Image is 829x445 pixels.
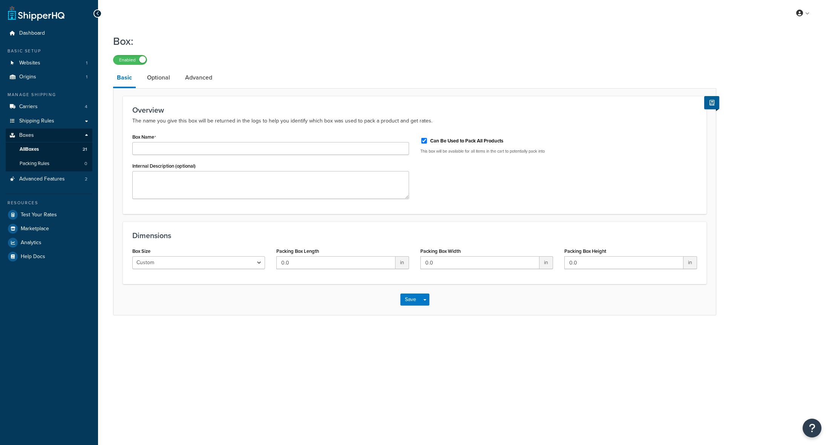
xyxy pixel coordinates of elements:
[132,106,697,114] h3: Overview
[113,34,707,49] h1: Box:
[19,60,40,66] span: Websites
[21,254,45,260] span: Help Docs
[6,26,92,40] a: Dashboard
[6,157,92,171] a: Packing Rules0
[86,74,87,80] span: 1
[6,56,92,70] a: Websites1
[6,100,92,114] a: Carriers4
[6,157,92,171] li: Packing Rules
[803,419,821,437] button: Open Resource Center
[6,236,92,249] a: Analytics
[6,128,92,171] li: Boxes
[6,200,92,206] div: Resources
[84,161,87,167] span: 0
[6,92,92,98] div: Manage Shipping
[6,250,92,263] a: Help Docs
[113,55,147,64] label: Enabled
[132,163,196,169] label: Internal Description (optional)
[6,172,92,186] li: Advanced Features
[181,69,216,87] a: Advanced
[20,161,49,167] span: Packing Rules
[6,142,92,156] a: AllBoxes21
[395,256,409,269] span: in
[86,60,87,66] span: 1
[6,128,92,142] a: Boxes
[6,70,92,84] li: Origins
[704,96,719,109] button: Show Help Docs
[420,148,697,154] p: This box will be available for all items in the cart to potentially pack into
[6,48,92,54] div: Basic Setup
[19,176,65,182] span: Advanced Features
[19,30,45,37] span: Dashboard
[6,70,92,84] a: Origins1
[21,240,41,246] span: Analytics
[132,248,150,254] label: Box Size
[6,56,92,70] li: Websites
[276,248,319,254] label: Packing Box Length
[400,294,421,306] button: Save
[21,212,57,218] span: Test Your Rates
[6,172,92,186] a: Advanced Features2
[21,226,49,232] span: Marketplace
[6,100,92,114] li: Carriers
[6,208,92,222] a: Test Your Rates
[539,256,553,269] span: in
[132,116,697,125] p: The name you give this box will be returned in the logs to help you identify which box was used t...
[143,69,174,87] a: Optional
[430,138,503,144] label: Can Be Used to Pack All Products
[19,132,34,139] span: Boxes
[683,256,697,269] span: in
[85,176,87,182] span: 2
[132,231,697,240] h3: Dimensions
[85,104,87,110] span: 4
[19,74,36,80] span: Origins
[6,114,92,128] a: Shipping Rules
[113,69,136,88] a: Basic
[19,104,38,110] span: Carriers
[564,248,606,254] label: Packing Box Height
[132,134,156,140] label: Box Name
[83,146,87,153] span: 21
[6,222,92,235] a: Marketplace
[19,118,54,124] span: Shipping Rules
[20,146,39,153] span: All Boxes
[420,248,461,254] label: Packing Box Width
